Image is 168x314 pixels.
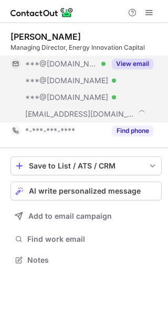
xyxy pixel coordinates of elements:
div: Save to List / ATS / CRM [29,162,143,170]
button: save-profile-one-click [10,156,162,175]
span: Add to email campaign [28,212,112,220]
button: Reveal Button [112,59,153,69]
span: ***@[DOMAIN_NAME] [25,59,98,69]
button: AI write personalized message [10,182,162,200]
span: Find work email [27,234,157,244]
button: Notes [10,253,162,267]
button: Reveal Button [112,126,153,136]
button: Add to email campaign [10,207,162,226]
div: Managing Director, Energy Innovation Capital [10,43,162,52]
img: ContactOut v5.3.10 [10,6,73,19]
div: [PERSON_NAME] [10,31,81,42]
span: Notes [27,255,157,265]
span: ***@[DOMAIN_NAME] [25,93,108,102]
button: Find work email [10,232,162,246]
span: [EMAIL_ADDRESS][DOMAIN_NAME] [25,109,134,119]
span: ***@[DOMAIN_NAME] [25,76,108,85]
span: AI write personalized message [29,187,141,195]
